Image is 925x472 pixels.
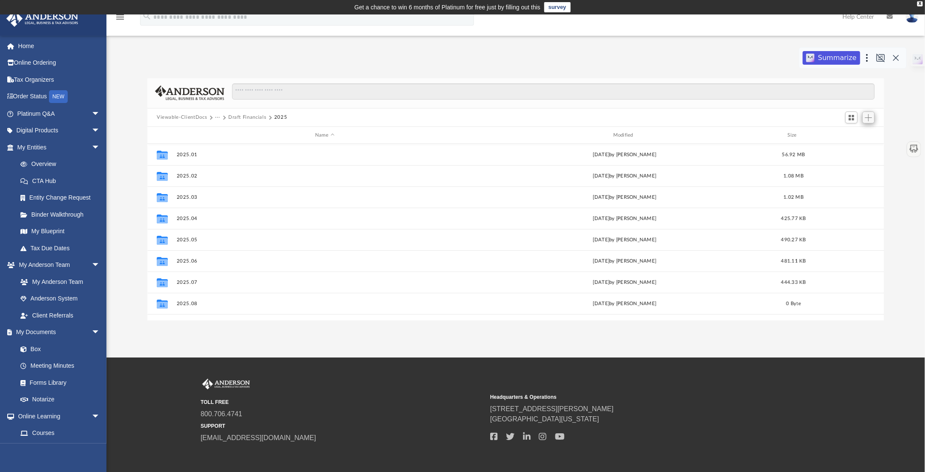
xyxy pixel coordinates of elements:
[92,257,109,274] span: arrow_drop_down
[477,300,773,308] div: [DATE] by [PERSON_NAME]
[477,194,773,201] div: [DATE] by [PERSON_NAME]
[6,71,113,88] a: Tax Organizers
[490,405,614,412] a: [STREET_ADDRESS][PERSON_NAME]
[6,408,109,425] a: Online Learningarrow_drop_down
[12,307,109,324] a: Client Referrals
[477,132,773,139] div: Modified
[6,324,109,341] a: My Documentsarrow_drop_down
[786,301,801,306] span: 0 Byte
[784,195,804,200] span: 1.02 MB
[477,172,773,180] div: [DATE] by [PERSON_NAME]
[6,37,113,54] a: Home
[151,132,172,139] div: id
[201,410,242,418] a: 800.706.4741
[12,358,109,375] a: Meeting Minutes
[6,105,113,122] a: Platinum Q&Aarrow_drop_down
[142,11,152,21] i: search
[477,257,773,265] div: [DATE] by [PERSON_NAME]
[477,215,773,223] div: [DATE] by [PERSON_NAME]
[177,258,473,264] button: 2025.06
[215,114,221,121] button: ···
[115,16,125,22] a: menu
[92,324,109,341] span: arrow_drop_down
[177,280,473,285] button: 2025.07
[12,425,109,442] a: Courses
[12,206,113,223] a: Binder Walkthrough
[906,11,919,23] img: User Pic
[477,279,773,286] div: [DATE] by [PERSON_NAME]
[201,422,484,430] small: SUPPORT
[4,10,81,27] img: Anderson Advisors Platinum Portal
[477,236,773,244] div: [DATE] by [PERSON_NAME]
[177,195,473,200] button: 2025.03
[782,152,805,157] span: 56.92 MB
[201,379,252,390] img: Anderson Advisors Platinum Portal
[12,223,109,240] a: My Blueprint
[201,398,484,406] small: TOLL FREE
[781,259,806,263] span: 481.11 KB
[12,189,113,206] a: Entity Change Request
[92,105,109,123] span: arrow_drop_down
[201,434,316,441] a: [EMAIL_ADDRESS][DOMAIN_NAME]
[12,340,104,358] a: Box
[177,301,473,306] button: 2025.08
[176,132,473,139] div: Name
[544,2,571,12] a: survey
[6,257,109,274] a: My Anderson Teamarrow_drop_down
[12,172,113,189] a: CTA Hub
[862,112,875,123] button: Add
[354,2,540,12] div: Get a chance to win 6 months of Platinum for free just by filling out this
[12,273,104,290] a: My Anderson Team
[477,151,773,159] div: [DATE] by [PERSON_NAME]
[781,216,806,221] span: 425.77 KB
[157,114,207,121] button: Viewable-ClientDocs
[92,408,109,425] span: arrow_drop_down
[781,237,806,242] span: 490.27 KB
[845,112,858,123] button: Switch to Grid View
[490,415,599,423] a: [GEOGRAPHIC_DATA][US_STATE]
[177,152,473,157] button: 2025.01
[92,139,109,156] span: arrow_drop_down
[490,393,774,401] small: Headquarters & Operations
[777,132,811,139] div: Size
[12,374,104,391] a: Forms Library
[115,12,125,22] i: menu
[814,132,874,139] div: id
[6,122,113,139] a: Digital Productsarrow_drop_down
[6,54,113,72] a: Online Ordering
[784,174,804,178] span: 1.08 MB
[177,216,473,221] button: 2025.04
[12,156,113,173] a: Overview
[6,139,113,156] a: My Entitiesarrow_drop_down
[274,114,287,121] button: 2025
[12,441,104,458] a: Video Training
[147,144,884,320] div: grid
[92,122,109,140] span: arrow_drop_down
[12,391,109,408] a: Notarize
[6,88,113,106] a: Order StatusNEW
[177,237,473,243] button: 2025.05
[232,83,875,100] input: Search files and folders
[12,290,109,307] a: Anderson System
[781,280,806,285] span: 444.33 KB
[12,240,113,257] a: Tax Due Dates
[917,1,923,6] div: close
[49,90,68,103] div: NEW
[228,114,266,121] button: Draft Financials
[177,173,473,179] button: 2025.02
